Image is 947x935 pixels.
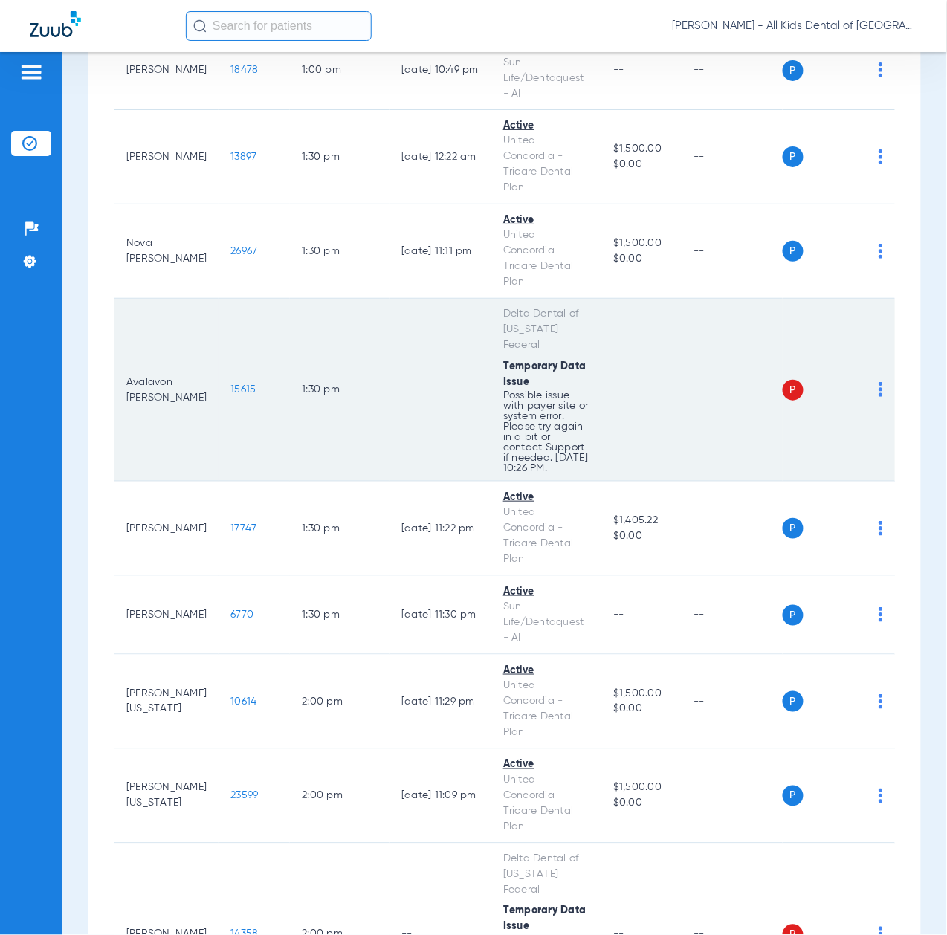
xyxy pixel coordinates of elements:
[230,65,258,75] span: 18478
[783,691,804,712] span: P
[613,251,670,267] span: $0.00
[503,134,589,196] div: United Concordia - Tricare Dental Plan
[290,576,390,655] td: 1:30 PM
[503,852,589,899] div: Delta Dental of [US_STATE] Federal
[613,609,624,620] span: --
[503,361,586,387] span: Temporary Data Issue
[390,31,491,110] td: [DATE] 10:49 PM
[682,749,783,844] td: --
[682,576,783,655] td: --
[503,679,589,741] div: United Concordia - Tricare Dental Plan
[873,864,947,935] iframe: Chat Widget
[503,213,589,228] div: Active
[230,696,256,707] span: 10614
[30,11,81,37] img: Zuub Logo
[503,307,589,354] div: Delta Dental of [US_STATE] Federal
[783,146,804,167] span: P
[114,655,219,749] td: [PERSON_NAME][US_STATE]
[230,384,256,395] span: 15615
[290,299,390,482] td: 1:30 PM
[879,521,883,536] img: group-dot-blue.svg
[879,607,883,622] img: group-dot-blue.svg
[503,757,589,773] div: Active
[390,204,491,299] td: [DATE] 11:11 PM
[613,702,670,717] span: $0.00
[503,663,589,679] div: Active
[114,110,219,204] td: [PERSON_NAME]
[114,31,219,110] td: [PERSON_NAME]
[503,505,589,568] div: United Concordia - Tricare Dental Plan
[682,31,783,110] td: --
[230,246,257,256] span: 26967
[503,118,589,134] div: Active
[503,773,589,835] div: United Concordia - Tricare Dental Plan
[783,241,804,262] span: P
[503,584,589,600] div: Active
[879,149,883,164] img: group-dot-blue.svg
[503,906,586,932] span: Temporary Data Issue
[290,749,390,844] td: 2:00 PM
[682,482,783,576] td: --
[682,110,783,204] td: --
[613,65,624,75] span: --
[390,110,491,204] td: [DATE] 12:22 AM
[613,780,670,796] span: $1,500.00
[114,576,219,655] td: [PERSON_NAME]
[390,576,491,655] td: [DATE] 11:30 PM
[114,204,219,299] td: Nova [PERSON_NAME]
[114,482,219,576] td: [PERSON_NAME]
[390,299,491,482] td: --
[613,528,670,544] span: $0.00
[114,299,219,482] td: Avalavon [PERSON_NAME]
[783,380,804,401] span: P
[290,204,390,299] td: 1:30 PM
[290,655,390,749] td: 2:00 PM
[19,63,43,81] img: hamburger-icon
[503,490,589,505] div: Active
[193,19,207,33] img: Search Icon
[230,152,256,162] span: 13897
[682,655,783,749] td: --
[879,382,883,397] img: group-dot-blue.svg
[503,55,589,102] div: Sun Life/Dentaquest - AI
[290,31,390,110] td: 1:00 PM
[613,513,670,528] span: $1,405.22
[672,19,917,33] span: [PERSON_NAME] - All Kids Dental of [GEOGRAPHIC_DATA]
[879,62,883,77] img: group-dot-blue.svg
[783,518,804,539] span: P
[390,655,491,749] td: [DATE] 11:29 PM
[230,791,258,801] span: 23599
[783,786,804,806] span: P
[390,482,491,576] td: [DATE] 11:22 PM
[114,749,219,844] td: [PERSON_NAME][US_STATE]
[390,749,491,844] td: [DATE] 11:09 PM
[230,609,253,620] span: 6770
[682,204,783,299] td: --
[290,110,390,204] td: 1:30 PM
[503,228,589,291] div: United Concordia - Tricare Dental Plan
[613,236,670,251] span: $1,500.00
[879,244,883,259] img: group-dot-blue.svg
[290,482,390,576] td: 1:30 PM
[879,789,883,803] img: group-dot-blue.svg
[613,141,670,157] span: $1,500.00
[503,390,589,473] p: Possible issue with payer site or system error. Please try again in a bit or contact Support if n...
[186,11,372,41] input: Search for patients
[783,605,804,626] span: P
[682,299,783,482] td: --
[613,796,670,812] span: $0.00
[230,523,256,534] span: 17747
[613,384,624,395] span: --
[783,60,804,81] span: P
[879,694,883,709] img: group-dot-blue.svg
[503,600,589,647] div: Sun Life/Dentaquest - AI
[613,157,670,172] span: $0.00
[613,686,670,702] span: $1,500.00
